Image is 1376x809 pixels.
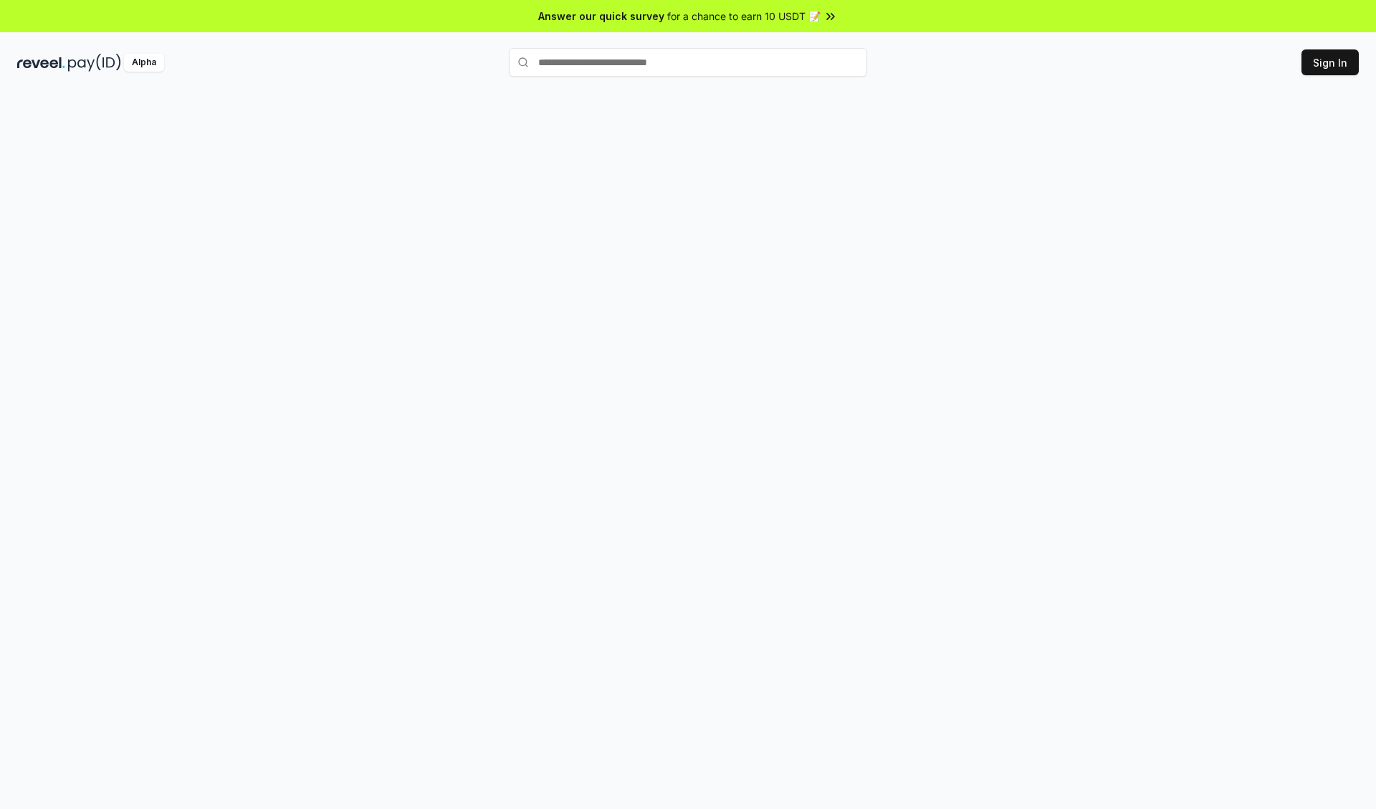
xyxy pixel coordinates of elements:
div: Alpha [124,54,164,72]
span: for a chance to earn 10 USDT 📝 [667,9,821,24]
img: pay_id [68,54,121,72]
span: Answer our quick survey [538,9,664,24]
button: Sign In [1301,49,1359,75]
img: reveel_dark [17,54,65,72]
